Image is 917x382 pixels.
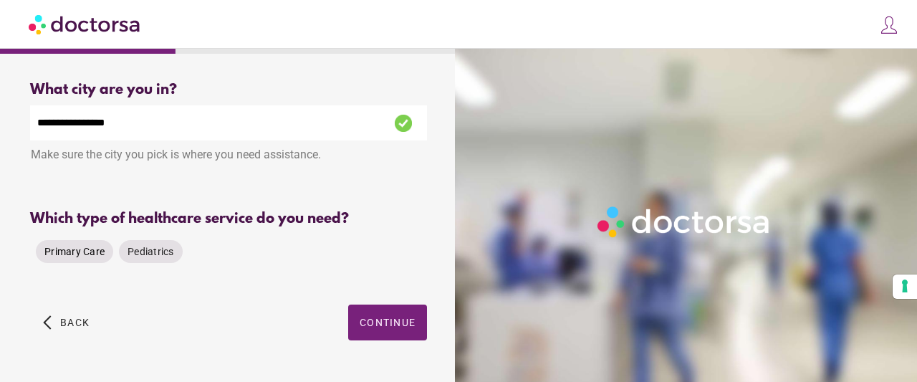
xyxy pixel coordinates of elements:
[128,246,174,257] span: Pediatrics
[30,211,427,227] div: Which type of healthcare service do you need?
[879,15,899,35] img: icons8-customer-100.png
[30,82,427,98] div: What city are you in?
[348,305,427,340] button: Continue
[30,140,427,172] div: Make sure the city you pick is where you need assistance.
[44,246,105,257] span: Primary Care
[592,201,776,242] img: Logo-Doctorsa-trans-White-partial-flat.png
[893,274,917,299] button: Your consent preferences for tracking technologies
[60,317,90,328] span: Back
[29,8,142,40] img: Doctorsa.com
[360,317,416,328] span: Continue
[37,305,95,340] button: arrow_back_ios Back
